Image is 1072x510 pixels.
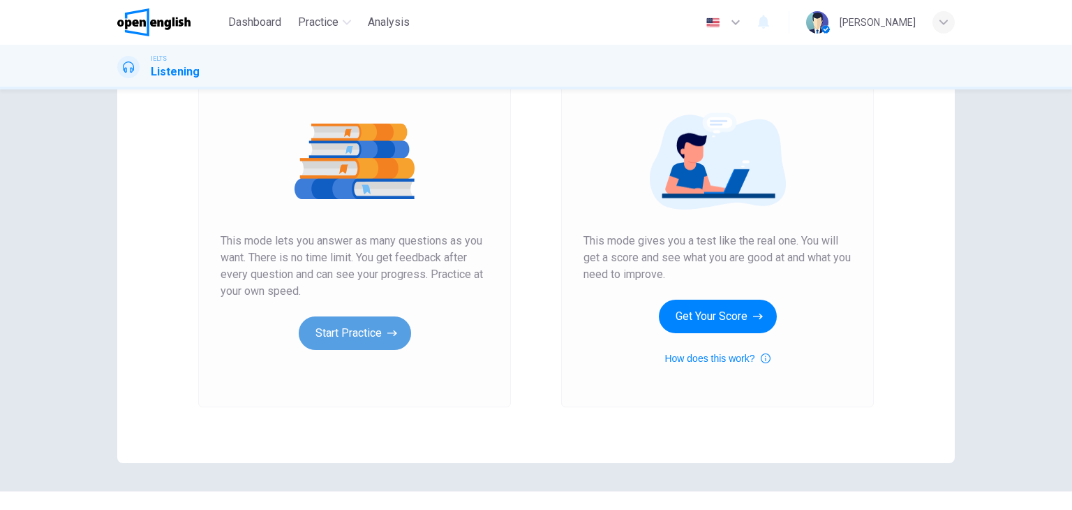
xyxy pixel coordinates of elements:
div: [PERSON_NAME] [840,14,916,31]
button: Practice [292,10,357,35]
a: OpenEnglish logo [117,8,223,36]
img: OpenEnglish logo [117,8,191,36]
span: Dashboard [228,14,281,31]
img: en [704,17,722,28]
span: Analysis [368,14,410,31]
button: Get Your Score [659,300,777,333]
span: This mode lets you answer as many questions as you want. There is no time limit. You get feedback... [221,233,489,300]
button: Analysis [362,10,415,35]
span: IELTS [151,54,167,64]
span: Practice [298,14,338,31]
img: Profile picture [806,11,828,34]
button: How does this work? [664,350,770,367]
span: This mode gives you a test like the real one. You will get a score and see what you are good at a... [583,233,851,283]
h1: Listening [151,64,200,80]
button: Start Practice [299,316,411,350]
button: Dashboard [223,10,287,35]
